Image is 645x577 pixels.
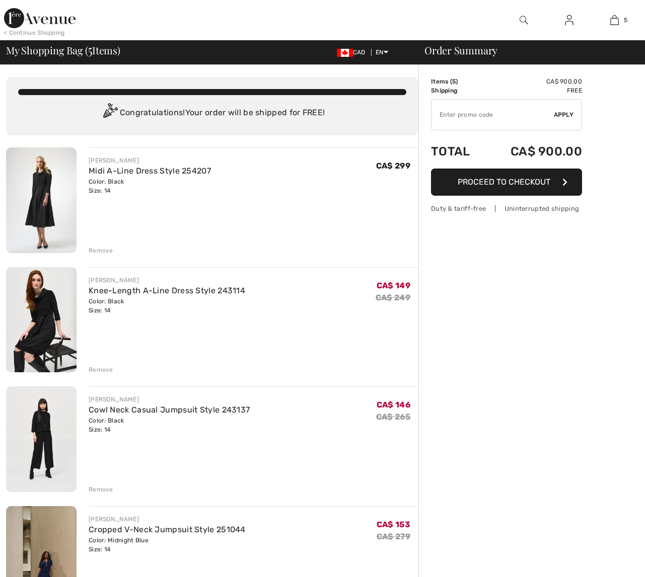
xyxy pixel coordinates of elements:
[89,416,250,434] div: Color: Black Size: 14
[484,86,582,95] td: Free
[6,45,120,55] span: My Shopping Bag ( Items)
[89,246,113,255] div: Remove
[89,286,245,295] a: Knee-Length A-Line Dress Style 243114
[6,386,77,492] img: Cowl Neck Casual Jumpsuit Style 243137
[624,16,627,25] span: 5
[484,134,582,169] td: CA$ 900.00
[376,412,410,422] s: CA$ 265
[89,276,245,285] div: [PERSON_NAME]
[554,110,574,119] span: Apply
[337,49,353,57] img: Canadian Dollar
[89,405,250,415] a: Cowl Neck Casual Jumpsuit Style 243137
[6,147,77,253] img: Midi A-Line Dress Style 254207
[412,45,639,55] div: Order Summary
[484,77,582,86] td: CA$ 900.00
[565,14,574,26] img: My Info
[431,86,484,95] td: Shipping
[432,100,554,130] input: Promo code
[431,169,582,196] button: Proceed to Checkout
[18,103,406,123] div: Congratulations! Your order will be shipped for FREE!
[377,532,410,541] s: CA$ 279
[557,14,582,27] a: Sign In
[4,28,65,37] div: < Continue Shopping
[89,536,246,554] div: Color: Midnight Blue Size: 14
[89,395,250,404] div: [PERSON_NAME]
[431,204,582,213] div: Duty & tariff-free | Uninterrupted shipping
[89,177,211,195] div: Color: Black Size: 14
[431,134,484,169] td: Total
[376,161,410,171] span: CA$ 299
[520,14,528,26] img: search the website
[4,8,76,28] img: 1ère Avenue
[337,49,370,56] span: CAD
[377,281,410,290] span: CA$ 149
[6,267,77,373] img: Knee-Length A-Line Dress Style 243114
[431,77,484,86] td: Items ( )
[377,520,410,529] span: CA$ 153
[452,78,456,85] span: 5
[89,297,245,315] div: Color: Black Size: 14
[377,400,410,409] span: CA$ 146
[89,365,113,374] div: Remove
[610,14,619,26] img: My Bag
[89,525,246,534] a: Cropped V-Neck Jumpsuit Style 251044
[592,14,636,26] a: 5
[100,103,120,123] img: Congratulation2.svg
[89,485,113,494] div: Remove
[88,43,92,56] span: 5
[89,515,246,524] div: [PERSON_NAME]
[89,166,211,176] a: Midi A-Line Dress Style 254207
[376,293,410,302] s: CA$ 249
[376,49,388,56] span: EN
[89,156,211,165] div: [PERSON_NAME]
[458,177,550,187] span: Proceed to Checkout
